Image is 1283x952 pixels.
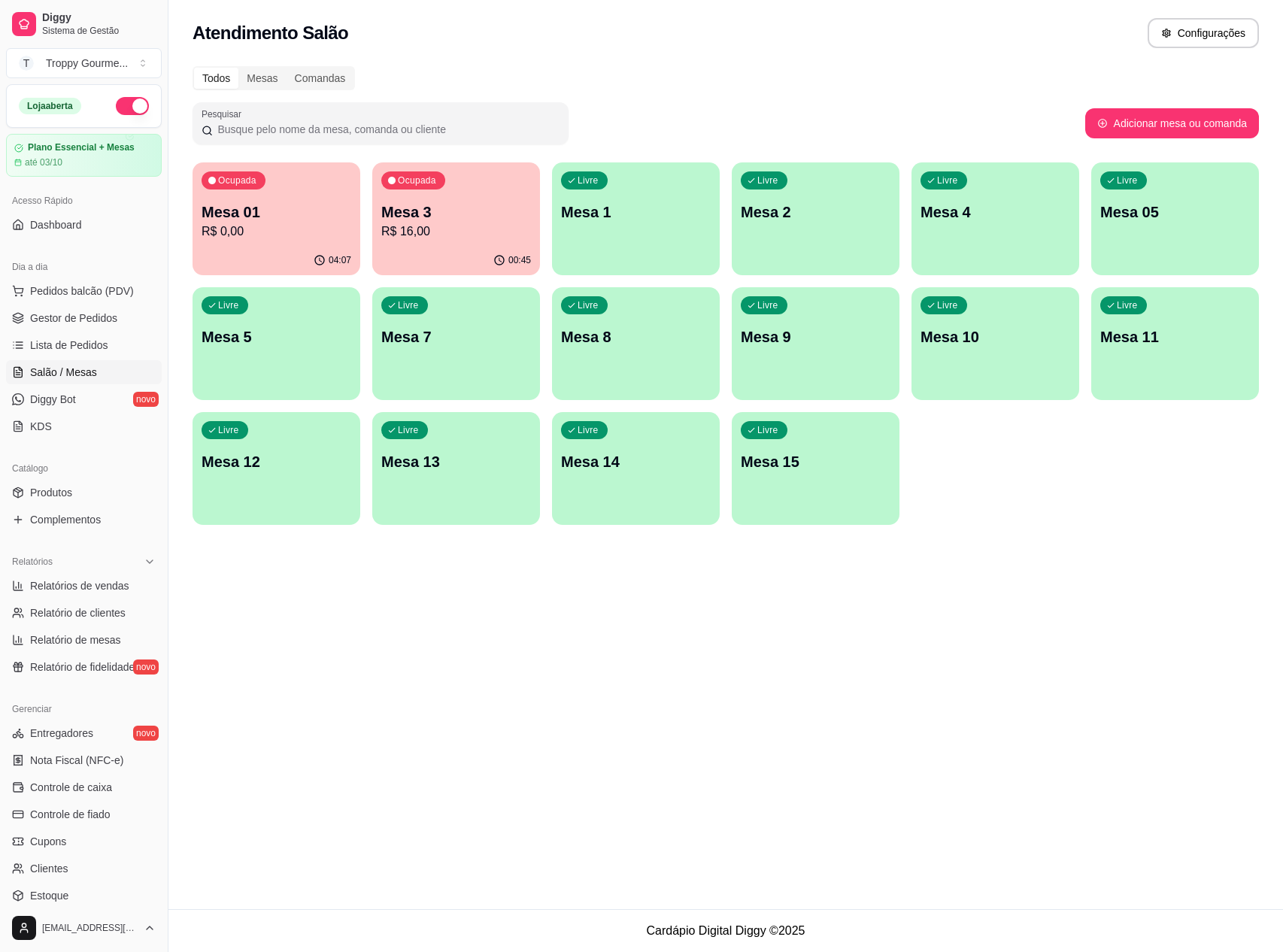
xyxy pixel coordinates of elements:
[6,333,162,357] a: Lista de Pedidos
[6,6,162,42] a: DiggySistema de Gestão
[372,412,540,525] button: LivreMesa 13
[741,326,890,347] p: Mesa 9
[6,360,162,384] a: Salão / Mesas
[398,174,436,186] p: Ocupada
[6,910,162,946] button: [EMAIL_ADDRESS][DOMAIN_NAME]
[741,202,890,223] p: Mesa 2
[329,254,351,266] p: 04:07
[194,68,238,89] div: Todos
[1085,108,1259,138] button: Adicionar mesa ou comanda
[202,202,351,223] p: Mesa 01
[6,481,162,505] a: Produtos
[218,424,239,436] p: Livre
[193,21,348,45] h2: Atendimento Salão
[6,856,162,881] a: Clientes
[372,287,540,400] button: LivreMesa 7
[6,456,162,481] div: Catálogo
[6,189,162,213] div: Acesso Rápido
[6,884,162,908] a: Estoque
[30,888,68,903] span: Estoque
[6,213,162,237] a: Dashboard
[30,659,135,675] span: Relatório de fidelidade
[30,753,123,768] span: Nota Fiscal (NFC-e)
[30,392,76,407] span: Diggy Bot
[1117,174,1138,186] p: Livre
[6,775,162,799] a: Controle de caixa
[921,326,1070,347] p: Mesa 10
[42,922,138,934] span: [EMAIL_ADDRESS][DOMAIN_NAME]
[508,254,531,266] p: 00:45
[168,909,1283,952] footer: Cardápio Digital Diggy © 2025
[6,255,162,279] div: Dia a dia
[6,48,162,78] button: Select a team
[757,424,778,436] p: Livre
[202,451,351,472] p: Mesa 12
[757,299,778,311] p: Livre
[42,25,156,37] span: Sistema de Gestão
[6,655,162,679] a: Relatório de fidelidadenovo
[213,122,560,137] input: Pesquisar
[6,697,162,721] div: Gerenciar
[372,162,540,275] button: OcupadaMesa 3R$ 16,0000:45
[398,424,419,436] p: Livre
[30,338,108,353] span: Lista de Pedidos
[46,56,128,71] div: Troppy Gourme ...
[193,287,360,400] button: LivreMesa 5
[116,97,149,115] button: Alterar Status
[30,807,111,822] span: Controle de fiado
[1148,18,1259,48] button: Configurações
[381,326,531,347] p: Mesa 7
[12,556,53,568] span: Relatórios
[6,414,162,438] a: KDS
[578,174,599,186] p: Livre
[6,829,162,853] a: Cupons
[6,601,162,625] a: Relatório de clientes
[30,512,101,527] span: Complementos
[19,56,34,71] span: T
[552,287,720,400] button: LivreMesa 8
[25,156,62,168] article: até 03/10
[30,217,82,232] span: Dashboard
[30,311,117,326] span: Gestor de Pedidos
[193,412,360,525] button: LivreMesa 12
[30,578,129,593] span: Relatórios de vendas
[218,174,256,186] p: Ocupada
[30,780,112,795] span: Controle de caixa
[552,412,720,525] button: LivreMesa 14
[757,174,778,186] p: Livre
[42,11,156,25] span: Diggy
[287,68,354,89] div: Comandas
[6,387,162,411] a: Diggy Botnovo
[1100,202,1250,223] p: Mesa 05
[6,574,162,598] a: Relatórios de vendas
[6,628,162,652] a: Relatório de mesas
[30,419,52,434] span: KDS
[202,108,247,120] label: Pesquisar
[732,287,899,400] button: LivreMesa 9
[6,748,162,772] a: Nota Fiscal (NFC-e)
[6,721,162,745] a: Entregadoresnovo
[561,326,711,347] p: Mesa 8
[398,299,419,311] p: Livre
[202,223,351,241] p: R$ 0,00
[578,424,599,436] p: Livre
[937,174,958,186] p: Livre
[732,412,899,525] button: LivreMesa 15
[30,605,126,620] span: Relatório de clientes
[921,202,1070,223] p: Mesa 4
[218,299,239,311] p: Livre
[30,365,97,380] span: Salão / Mesas
[193,162,360,275] button: OcupadaMesa 01R$ 0,0004:07
[19,98,81,114] div: Loja aberta
[381,223,531,241] p: R$ 16,00
[6,279,162,303] button: Pedidos balcão (PDV)
[578,299,599,311] p: Livre
[30,861,68,876] span: Clientes
[30,485,72,500] span: Produtos
[30,834,66,849] span: Cupons
[561,451,711,472] p: Mesa 14
[30,632,121,647] span: Relatório de mesas
[6,508,162,532] a: Complementos
[30,283,134,299] span: Pedidos balcão (PDV)
[202,326,351,347] p: Mesa 5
